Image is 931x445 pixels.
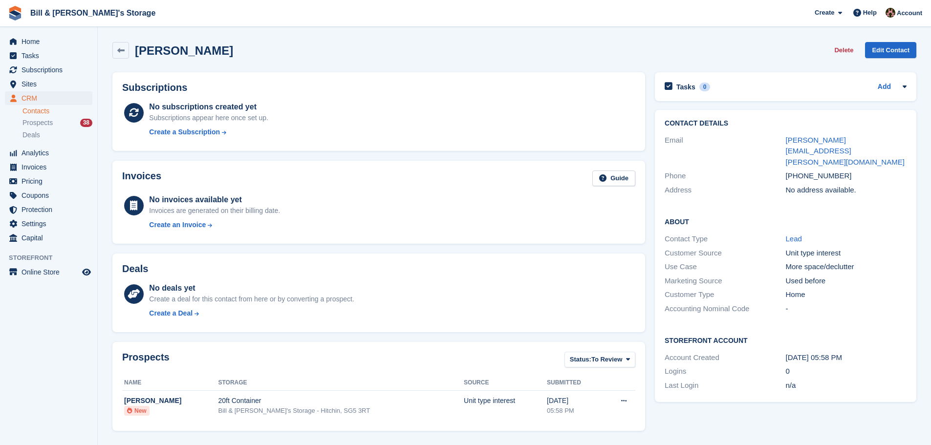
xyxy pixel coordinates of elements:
[149,220,206,230] div: Create an Invoice
[564,352,635,368] button: Status: To Review
[5,35,92,48] a: menu
[22,231,80,245] span: Capital
[122,375,218,391] th: Name
[22,146,80,160] span: Analytics
[464,396,547,406] div: Unit type interest
[786,136,905,166] a: [PERSON_NAME][EMAIL_ADDRESS][PERSON_NAME][DOMAIN_NAME]
[464,375,547,391] th: Source
[122,170,161,187] h2: Invoices
[5,146,92,160] a: menu
[22,160,80,174] span: Invoices
[5,77,92,91] a: menu
[149,282,354,294] div: No deals yet
[149,101,268,113] div: No subscriptions created yet
[665,380,785,391] div: Last Login
[8,6,22,21] img: stora-icon-8386f47178a22dfd0bd8f6a31ec36ba5ce8667c1dd55bd0f319d3a0aa187defe.svg
[26,5,159,21] a: Bill & [PERSON_NAME]'s Storage
[9,253,97,263] span: Storefront
[665,185,785,196] div: Address
[786,248,907,259] div: Unit type interest
[665,275,785,287] div: Marketing Source
[22,77,80,91] span: Sites
[22,118,53,127] span: Prospects
[5,217,92,231] a: menu
[592,170,635,187] a: Guide
[786,261,907,273] div: More space/declutter
[5,91,92,105] a: menu
[547,375,602,391] th: Submitted
[149,220,280,230] a: Create an Invoice
[22,203,80,216] span: Protection
[5,189,92,202] a: menu
[665,335,907,345] h2: Storefront Account
[665,303,785,315] div: Accounting Nominal Code
[124,406,150,416] li: New
[665,261,785,273] div: Use Case
[149,308,354,318] a: Create a Deal
[81,266,92,278] a: Preview store
[122,82,635,93] h2: Subscriptions
[865,42,916,58] a: Edit Contact
[786,289,907,300] div: Home
[80,119,92,127] div: 38
[22,130,92,140] a: Deals
[699,83,711,91] div: 0
[665,248,785,259] div: Customer Source
[22,265,80,279] span: Online Store
[22,63,80,77] span: Subscriptions
[218,406,464,416] div: Bill & [PERSON_NAME]'s Storage - Hitchin, SG5 3RT
[786,234,802,243] a: Lead
[5,49,92,63] a: menu
[665,366,785,377] div: Logins
[863,8,877,18] span: Help
[5,265,92,279] a: menu
[22,189,80,202] span: Coupons
[786,185,907,196] div: No address available.
[897,8,922,18] span: Account
[5,203,92,216] a: menu
[676,83,695,91] h2: Tasks
[547,396,602,406] div: [DATE]
[878,82,891,93] a: Add
[22,106,92,116] a: Contacts
[22,118,92,128] a: Prospects 38
[149,308,193,318] div: Create a Deal
[22,217,80,231] span: Settings
[5,160,92,174] a: menu
[22,91,80,105] span: CRM
[570,355,591,364] span: Status:
[149,194,280,206] div: No invoices available yet
[5,174,92,188] a: menu
[149,127,268,137] a: Create a Subscription
[665,216,907,226] h2: About
[22,130,40,140] span: Deals
[886,8,895,18] img: Jack Bottesch
[665,233,785,245] div: Contact Type
[815,8,834,18] span: Create
[218,396,464,406] div: 20ft Container
[665,170,785,182] div: Phone
[135,44,233,57] h2: [PERSON_NAME]
[547,406,602,416] div: 05:58 PM
[149,294,354,304] div: Create a deal for this contact from here or by converting a prospect.
[122,352,170,370] h2: Prospects
[786,275,907,287] div: Used before
[786,366,907,377] div: 0
[22,174,80,188] span: Pricing
[124,396,218,406] div: [PERSON_NAME]
[665,352,785,363] div: Account Created
[149,206,280,216] div: Invoices are generated on their billing date.
[5,63,92,77] a: menu
[5,231,92,245] a: menu
[22,49,80,63] span: Tasks
[149,113,268,123] div: Subscriptions appear here once set up.
[591,355,622,364] span: To Review
[786,303,907,315] div: -
[149,127,220,137] div: Create a Subscription
[830,42,857,58] button: Delete
[665,289,785,300] div: Customer Type
[218,375,464,391] th: Storage
[786,170,907,182] div: [PHONE_NUMBER]
[665,120,907,127] h2: Contact Details
[786,380,907,391] div: n/a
